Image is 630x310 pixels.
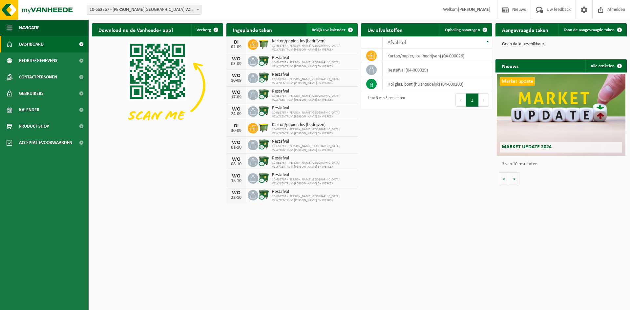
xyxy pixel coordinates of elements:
[230,45,243,50] div: 02-09
[258,172,269,183] img: WB-1100-CU
[191,23,222,36] button: Verberg
[258,72,269,83] img: WB-1100-CU
[258,155,269,167] img: WB-1100-CU
[230,107,243,112] div: WO
[19,102,39,118] span: Kalender
[272,156,354,161] span: Restafval
[272,39,354,44] span: Karton/papier, los (bedrijven)
[272,61,354,69] span: 10-662767 - [PERSON_NAME][GEOGRAPHIC_DATA] VZW/CENTRUM [PERSON_NAME] EN WERKEN
[258,122,269,133] img: WB-1100-HPE-GN-50
[230,179,243,183] div: 15-10
[92,23,179,36] h2: Download nu de Vanheede+ app!
[497,74,625,156] a: Market update Market update 2024
[87,5,201,14] span: 10-662767 - OSCAR ROMERO COLLEGE VZW/CENTRUM DUAAL LEREN EN WERKEN - DENDERMONDE
[502,42,620,47] p: Geen data beschikbaar.
[258,55,269,66] img: WB-1100-CU
[361,23,409,36] h2: Uw afvalstoffen
[258,105,269,116] img: WB-1100-CU
[230,123,243,129] div: DI
[272,122,354,128] span: Karton/papier, los (bedrijven)
[230,62,243,66] div: 03-09
[19,69,57,85] span: Contactpersonen
[272,111,354,119] span: 10-662767 - [PERSON_NAME][GEOGRAPHIC_DATA] VZW/CENTRUM [PERSON_NAME] EN WERKEN
[272,72,354,77] span: Restafval
[509,172,519,185] button: Volgende
[258,139,269,150] img: WB-1100-CU
[440,23,492,36] a: Ophaling aanvragen
[230,196,243,200] div: 22-10
[272,189,354,195] span: Restafval
[272,106,354,111] span: Restafval
[388,40,406,45] span: Afvalstof
[466,93,479,107] button: 1
[230,112,243,116] div: 24-09
[272,55,354,61] span: Restafval
[258,89,269,100] img: WB-1100-CU
[19,118,49,134] span: Product Shop
[499,172,509,185] button: Vorige
[19,36,44,52] span: Dashboard
[364,93,405,107] div: 1 tot 3 van 3 resultaten
[458,7,491,12] strong: [PERSON_NAME]
[87,5,201,15] span: 10-662767 - OSCAR ROMERO COLLEGE VZW/CENTRUM DUAAL LEREN EN WERKEN - DENDERMONDE
[258,38,269,50] img: WB-1100-HPE-GN-50
[230,174,243,179] div: WO
[258,189,269,200] img: WB-1100-CU
[445,28,480,32] span: Ophaling aanvragen
[272,94,354,102] span: 10-662767 - [PERSON_NAME][GEOGRAPHIC_DATA] VZW/CENTRUM [PERSON_NAME] EN WERKEN
[19,134,72,151] span: Acceptatievoorwaarden
[502,144,552,150] span: Market update 2024
[500,77,535,86] span: Market update
[272,89,354,94] span: Restafval
[230,90,243,95] div: WO
[230,190,243,196] div: WO
[502,162,623,167] p: 3 van 10 resultaten
[272,139,354,144] span: Restafval
[230,73,243,78] div: WO
[272,195,354,202] span: 10-662767 - [PERSON_NAME][GEOGRAPHIC_DATA] VZW/CENTRUM [PERSON_NAME] EN WERKEN
[230,129,243,133] div: 30-09
[230,56,243,62] div: WO
[272,128,354,135] span: 10-662767 - [PERSON_NAME][GEOGRAPHIC_DATA] VZW/CENTRUM [PERSON_NAME] EN WERKEN
[230,78,243,83] div: 10-09
[383,63,492,77] td: restafval (04-000029)
[230,145,243,150] div: 01-10
[230,157,243,162] div: WO
[585,59,626,72] a: Alle artikelen
[383,77,492,91] td: hol glas, bont (huishoudelijk) (04-000209)
[19,52,57,69] span: Bedrijfsgegevens
[306,23,357,36] a: Bekijk uw kalender
[455,93,466,107] button: Previous
[226,23,279,36] h2: Ingeplande taken
[564,28,615,32] span: Toon de aangevraagde taken
[479,93,489,107] button: Next
[495,23,555,36] h2: Aangevraagde taken
[230,95,243,100] div: 17-09
[230,40,243,45] div: DI
[272,178,354,186] span: 10-662767 - [PERSON_NAME][GEOGRAPHIC_DATA] VZW/CENTRUM [PERSON_NAME] EN WERKEN
[558,23,626,36] a: Toon de aangevraagde taken
[272,144,354,152] span: 10-662767 - [PERSON_NAME][GEOGRAPHIC_DATA] VZW/CENTRUM [PERSON_NAME] EN WERKEN
[230,162,243,167] div: 08-10
[230,140,243,145] div: WO
[383,49,492,63] td: karton/papier, los (bedrijven) (04-000026)
[272,173,354,178] span: Restafval
[272,77,354,85] span: 10-662767 - [PERSON_NAME][GEOGRAPHIC_DATA] VZW/CENTRUM [PERSON_NAME] EN WERKEN
[495,59,525,72] h2: Nieuws
[272,44,354,52] span: 10-662767 - [PERSON_NAME][GEOGRAPHIC_DATA] VZW/CENTRUM [PERSON_NAME] EN WERKEN
[272,161,354,169] span: 10-662767 - [PERSON_NAME][GEOGRAPHIC_DATA] VZW/CENTRUM [PERSON_NAME] EN WERKEN
[312,28,346,32] span: Bekijk uw kalender
[92,36,223,135] img: Download de VHEPlus App
[197,28,211,32] span: Verberg
[19,85,44,102] span: Gebruikers
[19,20,39,36] span: Navigatie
